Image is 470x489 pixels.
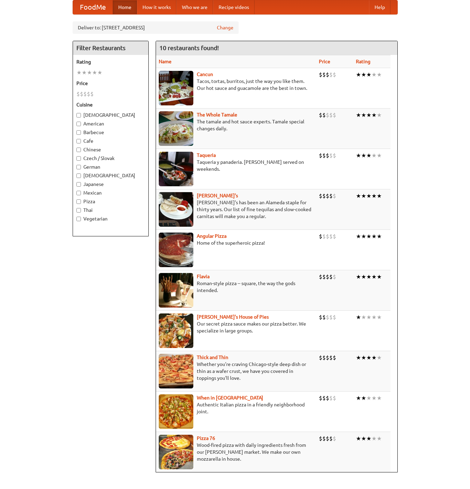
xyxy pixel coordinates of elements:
li: ★ [371,394,377,402]
li: ★ [371,111,377,119]
li: ★ [356,192,361,200]
label: German [76,163,145,170]
li: ★ [356,354,361,361]
li: $ [319,313,322,321]
li: ★ [366,394,371,402]
li: $ [322,233,326,240]
li: $ [322,313,326,321]
li: $ [326,192,329,200]
li: ★ [366,273,371,281]
li: ★ [366,354,371,361]
input: Czech / Slovak [76,156,81,161]
li: ★ [356,313,361,321]
p: [PERSON_NAME]'s has been an Alameda staple for thirty years. Our list of fine tequilas and slow-c... [159,199,314,220]
b: When in [GEOGRAPHIC_DATA] [197,395,263,401]
label: Chinese [76,146,145,153]
input: American [76,122,81,126]
li: $ [329,111,333,119]
li: ★ [366,152,371,159]
input: Thai [76,208,81,213]
h4: Filter Restaurants [73,41,148,55]
li: ★ [371,313,377,321]
a: Change [217,24,233,31]
p: Whether you're craving Chicago-style deep dish or thin as a wafer crust, we have you covered in t... [159,361,314,382]
li: ★ [87,69,92,76]
img: thick.jpg [159,354,193,388]
label: Czech / Slovak [76,155,145,162]
input: Pizza [76,199,81,204]
li: ★ [361,192,366,200]
li: ★ [97,69,102,76]
a: Taqueria [197,152,216,158]
li: ★ [92,69,97,76]
p: Home of the superheroic pizza! [159,239,314,246]
li: $ [326,233,329,240]
li: ★ [371,233,377,240]
label: Vegetarian [76,215,145,222]
li: $ [76,90,80,98]
a: [PERSON_NAME]'s [197,193,238,198]
input: Vegetarian [76,217,81,221]
li: ★ [377,152,382,159]
li: ★ [356,394,361,402]
b: Flavia [197,274,210,279]
img: angular.jpg [159,233,193,267]
li: ★ [356,435,361,442]
li: ★ [356,71,361,78]
li: ★ [366,233,371,240]
input: [DEMOGRAPHIC_DATA] [76,113,81,117]
li: $ [333,192,336,200]
li: $ [333,111,336,119]
li: ★ [366,111,371,119]
p: Tacos, tortas, burritos, just the way you like them. Our hot sauce and guacamole are the best in ... [159,78,314,92]
li: $ [329,313,333,321]
input: Chinese [76,148,81,152]
li: $ [80,90,83,98]
li: ★ [361,435,366,442]
li: $ [322,192,326,200]
a: Help [369,0,390,14]
li: ★ [377,273,382,281]
input: German [76,165,81,169]
li: $ [333,435,336,442]
li: $ [322,435,326,442]
label: [DEMOGRAPHIC_DATA] [76,172,145,179]
li: $ [333,233,336,240]
li: ★ [371,192,377,200]
li: $ [329,354,333,361]
li: ★ [366,313,371,321]
input: [DEMOGRAPHIC_DATA] [76,173,81,178]
label: Japanese [76,181,145,188]
img: taqueria.jpg [159,152,193,186]
li: ★ [371,152,377,159]
li: $ [326,71,329,78]
li: ★ [361,313,366,321]
li: $ [319,354,322,361]
li: $ [333,394,336,402]
li: $ [326,152,329,159]
li: ★ [356,152,361,159]
li: $ [319,394,322,402]
li: ★ [371,71,377,78]
li: $ [87,90,90,98]
li: $ [319,273,322,281]
li: $ [329,394,333,402]
a: Pizza 76 [197,435,215,441]
li: $ [322,152,326,159]
li: $ [326,111,329,119]
li: $ [319,435,322,442]
li: ★ [361,71,366,78]
li: ★ [371,435,377,442]
li: ★ [371,273,377,281]
li: ★ [361,273,366,281]
li: ★ [377,111,382,119]
a: Home [113,0,137,14]
li: $ [326,354,329,361]
li: ★ [366,435,371,442]
li: $ [322,71,326,78]
li: ★ [82,69,87,76]
a: Angular Pizza [197,233,227,239]
img: luigis.jpg [159,313,193,348]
